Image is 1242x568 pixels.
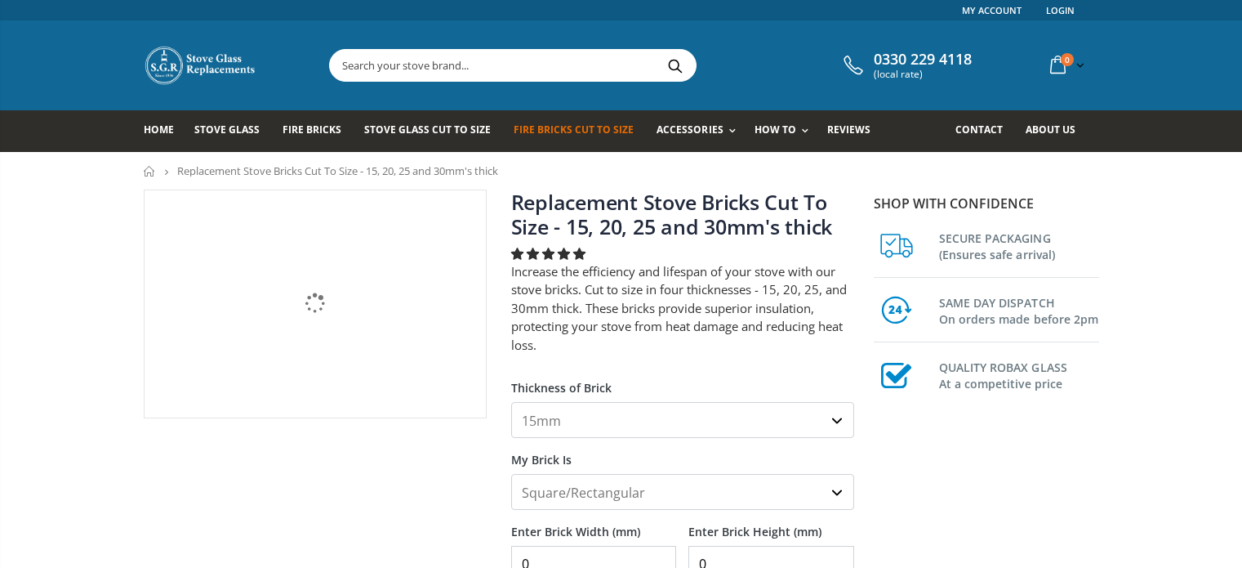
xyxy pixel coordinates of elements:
[1026,123,1075,136] span: About us
[1026,110,1088,152] a: About us
[955,123,1003,136] span: Contact
[194,123,260,136] span: Stove Glass
[939,227,1099,263] h3: SECURE PACKAGING (Ensures safe arrival)
[144,45,258,86] img: Stove Glass Replacement
[657,50,694,81] button: Search
[514,123,634,136] span: Fire Bricks Cut To Size
[874,51,972,69] span: 0330 229 4118
[511,438,854,467] label: My Brick Is
[511,366,854,396] label: Thickness of Brick
[755,123,796,136] span: How To
[283,123,341,136] span: Fire Bricks
[514,110,646,152] a: Fire Bricks Cut To Size
[1044,49,1088,81] a: 0
[955,110,1015,152] a: Contact
[283,110,354,152] a: Fire Bricks
[330,50,879,81] input: Search your stove brand...
[827,110,883,152] a: Reviews
[177,163,498,178] span: Replacement Stove Bricks Cut To Size - 15, 20, 25 and 30mm's thick
[839,51,972,80] a: 0330 229 4118 (local rate)
[511,510,677,539] label: Enter Brick Width (mm)
[364,123,491,136] span: Stove Glass Cut To Size
[657,110,743,152] a: Accessories
[874,69,972,80] span: (local rate)
[364,110,503,152] a: Stove Glass Cut To Size
[144,166,156,177] a: Home
[144,123,174,136] span: Home
[1061,53,1074,66] span: 0
[827,123,870,136] span: Reviews
[194,110,272,152] a: Stove Glass
[511,245,589,262] span: 4.78 stars
[511,262,854,355] p: Increase the efficiency and lifespan of your stove with our stove bricks. Cut to size in four thi...
[939,292,1099,328] h3: SAME DAY DISPATCH On orders made before 2pm
[939,356,1099,392] h3: QUALITY ROBAX GLASS At a competitive price
[511,188,833,240] a: Replacement Stove Bricks Cut To Size - 15, 20, 25 and 30mm's thick
[144,110,186,152] a: Home
[657,123,723,136] span: Accessories
[755,110,817,152] a: How To
[874,194,1099,213] p: Shop with confidence
[688,510,854,539] label: Enter Brick Height (mm)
